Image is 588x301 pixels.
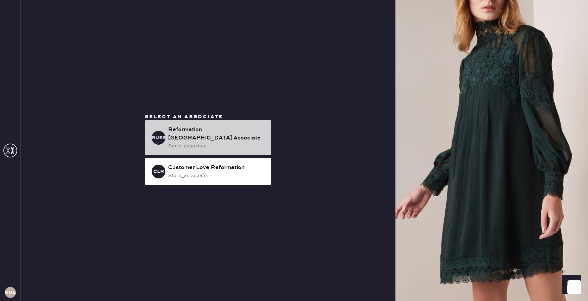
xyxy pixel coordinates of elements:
[168,172,266,179] div: store_associate
[5,290,16,295] h3: RUES
[168,142,266,150] div: store_associate
[145,114,223,120] span: Select an associate
[153,169,164,174] h3: CLR
[168,126,266,142] div: Reformation [GEOGRAPHIC_DATA] Associate
[555,270,585,300] iframe: Front Chat
[152,135,165,140] h3: RUESA
[168,164,266,172] div: Customer Love Reformation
